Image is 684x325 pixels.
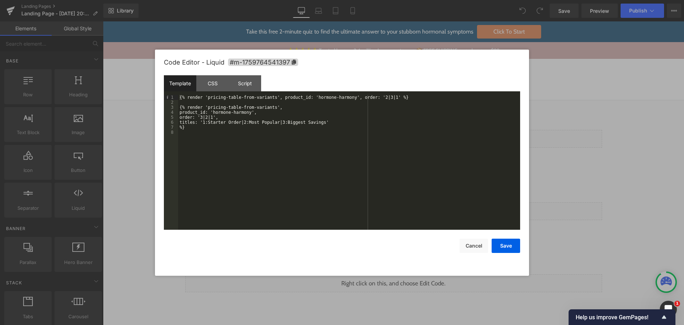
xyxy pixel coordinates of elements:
a: ⭐⭐⭐⭐⭐ Trusted by over 2.4 million happy customers 📦 FREE SHIPPING on orders over $99 [185,26,397,32]
button: Show survey - Help us improve GemPages! [576,313,668,321]
div: 3 [164,105,178,110]
h1: ultimate-[MEDICAL_DATA]-control [82,234,499,253]
div: 2 [164,100,178,105]
span: Code Editor - Liquid [164,59,224,66]
span: 1 [674,301,680,306]
h1: venus-vital [82,162,499,181]
div: 1 [164,95,178,100]
span: Click to copy [228,59,298,66]
div: 4 [164,110,178,115]
div: Template [164,75,196,91]
iframe: Intercom live chat [660,301,677,318]
div: 7 [164,125,178,130]
div: CSS [196,75,229,91]
span: Click To Start [374,4,438,17]
h1: hormone-harmony [82,90,499,108]
button: Save [492,239,520,253]
button: Cancel [460,239,488,253]
div: 5 [164,115,178,120]
span: Help us improve GemPages! [576,314,660,321]
div: 6 [164,120,178,125]
div: 8 [164,130,178,135]
div: Script [229,75,261,91]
